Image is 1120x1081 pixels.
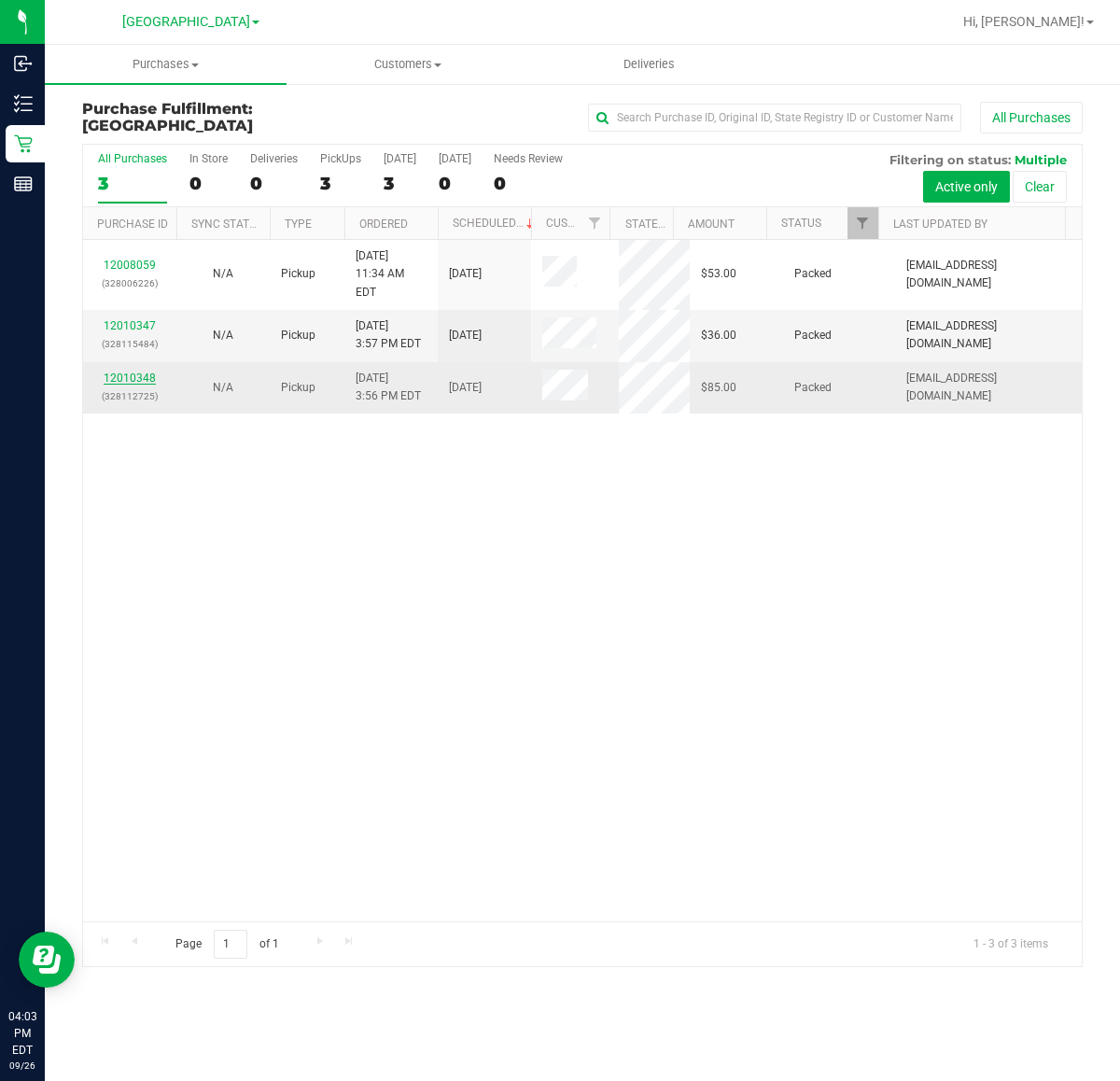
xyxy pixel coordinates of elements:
[213,327,233,344] button: N/A
[449,327,482,344] span: [DATE]
[625,218,723,231] a: State Registry ID
[320,173,361,194] div: 3
[439,152,471,165] div: [DATE]
[82,101,415,133] h3: Purchase Fulfillment:
[104,259,156,272] a: 12008059
[14,54,33,73] inline-svg: Inbound
[588,104,961,132] input: Search Purchase ID, Original ID, State Registry ID or Customer Name...
[287,56,527,73] span: Customers
[213,379,233,397] button: N/A
[189,173,228,194] div: 0
[8,1008,36,1059] p: 04:03 PM EDT
[701,265,736,283] span: $53.00
[14,175,33,193] inline-svg: Reports
[19,932,75,988] iframe: Resource center
[701,379,736,397] span: $85.00
[906,257,1071,292] span: [EMAIL_ADDRESS][DOMAIN_NAME]
[449,379,482,397] span: [DATE]
[794,379,832,397] span: Packed
[598,56,700,73] span: Deliveries
[781,217,821,230] a: Status
[579,207,609,239] a: Filter
[94,274,165,292] p: (328006226)
[285,218,312,231] a: Type
[98,173,167,194] div: 3
[906,317,1071,353] span: [EMAIL_ADDRESS][DOMAIN_NAME]
[122,14,250,30] span: [GEOGRAPHIC_DATA]
[1013,171,1067,203] button: Clear
[213,381,233,394] span: Not Applicable
[923,171,1010,203] button: Active only
[356,247,427,302] span: [DATE] 11:34 AM EDT
[688,218,735,231] a: Amount
[104,372,156,385] a: 12010348
[8,1059,36,1073] p: 09/26
[213,329,233,342] span: Not Applicable
[14,134,33,153] inline-svg: Retail
[1015,152,1067,167] span: Multiple
[14,94,33,113] inline-svg: Inventory
[191,218,263,231] a: Sync Status
[794,265,832,283] span: Packed
[104,319,156,332] a: 12010347
[45,45,287,84] a: Purchases
[528,45,770,84] a: Deliveries
[82,117,253,134] span: [GEOGRAPHIC_DATA]
[320,152,361,165] div: PickUps
[893,218,987,231] a: Last Updated By
[494,152,563,165] div: Needs Review
[546,217,604,230] a: Customer
[384,152,416,165] div: [DATE]
[97,218,168,231] a: Purchase ID
[213,265,233,283] button: N/A
[847,207,878,239] a: Filter
[94,387,165,405] p: (328112725)
[453,217,538,230] a: Scheduled
[980,102,1083,133] button: All Purchases
[214,930,247,959] input: 1
[963,14,1085,29] span: Hi, [PERSON_NAME]!
[45,56,287,73] span: Purchases
[281,265,315,283] span: Pickup
[384,173,416,194] div: 3
[359,218,408,231] a: Ordered
[439,173,471,194] div: 0
[701,327,736,344] span: $36.00
[160,930,294,959] span: Page of 1
[449,265,482,283] span: [DATE]
[281,379,315,397] span: Pickup
[794,327,832,344] span: Packed
[889,152,1011,167] span: Filtering on status:
[906,370,1071,405] span: [EMAIL_ADDRESS][DOMAIN_NAME]
[356,317,421,353] span: [DATE] 3:57 PM EDT
[94,335,165,353] p: (328115484)
[250,152,298,165] div: Deliveries
[189,152,228,165] div: In Store
[281,327,315,344] span: Pickup
[959,930,1063,958] span: 1 - 3 of 3 items
[287,45,528,84] a: Customers
[250,173,298,194] div: 0
[356,370,421,405] span: [DATE] 3:56 PM EDT
[494,173,563,194] div: 0
[98,152,167,165] div: All Purchases
[213,267,233,280] span: Not Applicable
